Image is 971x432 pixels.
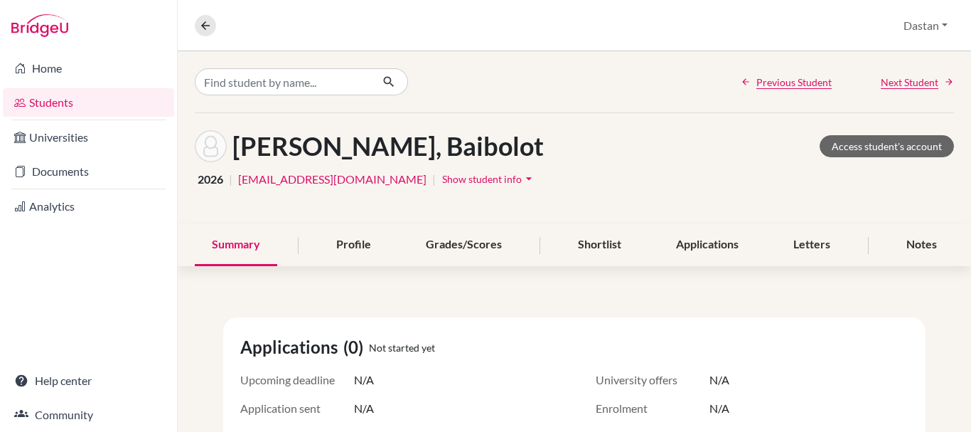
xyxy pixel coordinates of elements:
[343,334,369,360] span: (0)
[709,400,729,417] span: N/A
[432,171,436,188] span: |
[596,372,709,389] span: University offers
[659,224,756,266] div: Applications
[3,157,174,186] a: Documents
[442,173,522,185] span: Show student info
[3,367,174,395] a: Help center
[240,400,354,417] span: Application sent
[3,192,174,221] a: Analytics
[881,75,938,90] span: Next Student
[369,340,435,355] span: Not started yet
[3,401,174,429] a: Community
[441,168,537,190] button: Show student infoarrow_drop_down
[229,171,232,188] span: |
[354,400,374,417] span: N/A
[195,68,371,95] input: Find student by name...
[756,75,832,90] span: Previous Student
[240,372,354,389] span: Upcoming deadline
[198,171,223,188] span: 2026
[232,131,544,162] h1: [PERSON_NAME], Baibolot
[820,135,954,157] a: Access student's account
[897,12,954,39] button: Dastan
[409,224,519,266] div: Grades/Scores
[3,123,174,152] a: Universities
[3,54,174,83] a: Home
[561,224,638,266] div: Shortlist
[596,400,709,417] span: Enrolment
[238,171,427,188] a: [EMAIL_ADDRESS][DOMAIN_NAME]
[522,172,536,186] i: arrow_drop_down
[709,372,729,389] span: N/A
[195,224,277,266] div: Summary
[319,224,388,266] div: Profile
[741,75,832,90] a: Previous Student
[195,130,227,162] img: Baibolot Baltagulov's avatar
[776,224,847,266] div: Letters
[354,372,374,389] span: N/A
[240,334,343,360] span: Applications
[3,88,174,117] a: Students
[11,14,68,37] img: Bridge-U
[881,75,954,90] a: Next Student
[889,224,954,266] div: Notes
